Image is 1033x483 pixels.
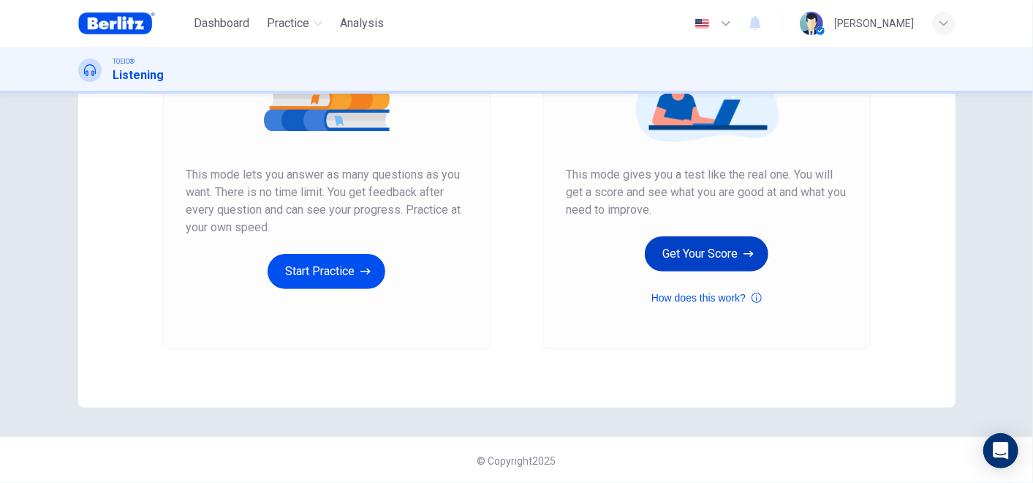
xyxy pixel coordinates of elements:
[651,289,762,307] button: How does this work?
[800,12,823,35] img: Profile picture
[194,15,249,32] span: Dashboard
[261,10,328,37] button: Practice
[334,10,390,37] button: Analysis
[78,9,189,38] a: Berlitz Brasil logo
[268,254,385,289] button: Start Practice
[78,9,155,38] img: Berlitz Brasil logo
[983,433,1018,468] div: Open Intercom Messenger
[340,15,384,32] span: Analysis
[567,166,847,219] span: This mode gives you a test like the real one. You will get a score and see what you are good at a...
[477,455,556,467] span: © Copyright 2025
[267,15,309,32] span: Practice
[113,67,164,84] h1: Listening
[188,10,255,37] button: Dashboard
[835,15,915,32] div: [PERSON_NAME]
[645,236,768,272] button: Get Your Score
[113,56,135,67] span: TOEIC®
[186,166,467,236] span: This mode lets you answer as many questions as you want. There is no time limit. You get feedback...
[693,18,711,29] img: en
